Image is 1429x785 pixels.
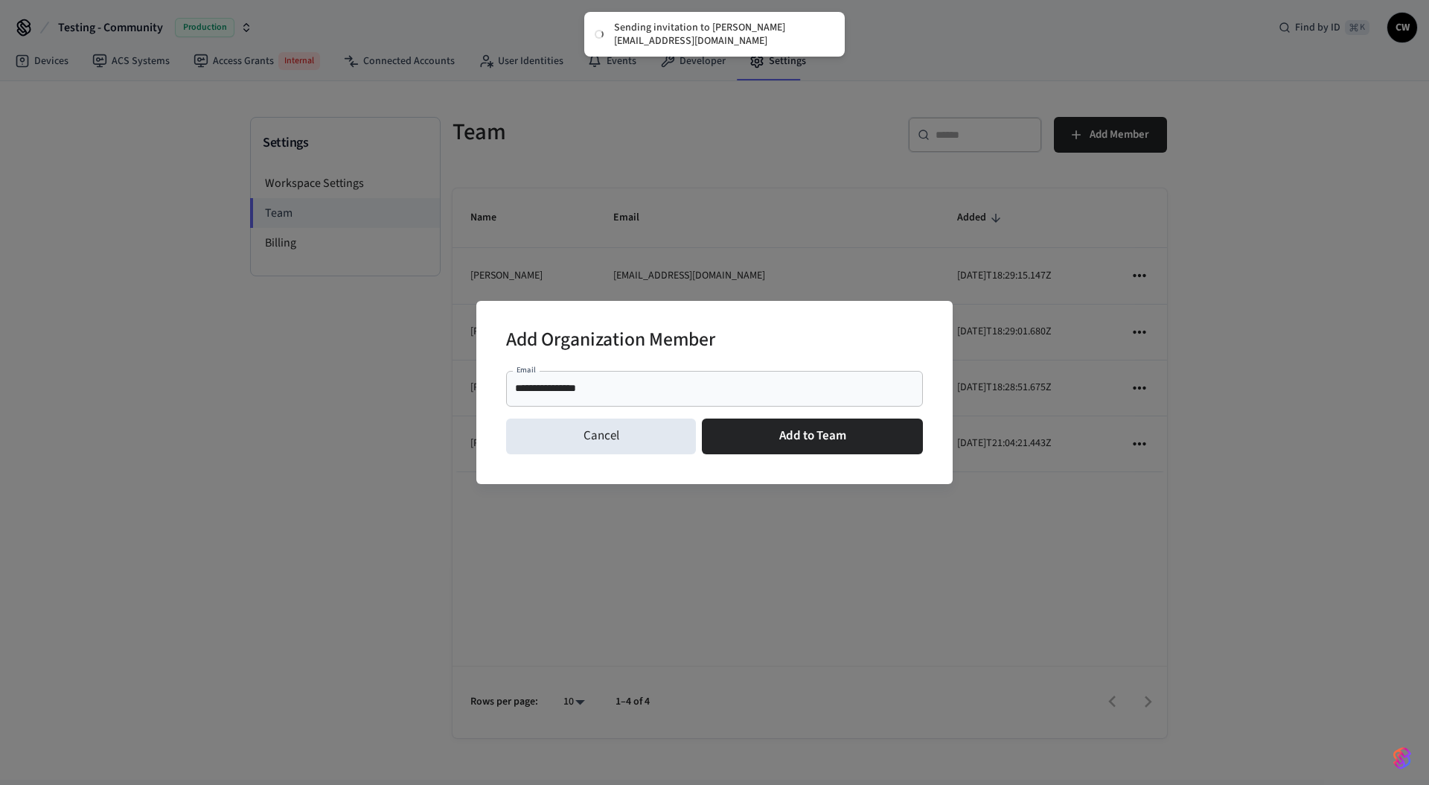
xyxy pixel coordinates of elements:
button: Add to Team [702,419,923,454]
h2: Add Organization Member [506,319,715,364]
div: Sending invitation to [PERSON_NAME][EMAIL_ADDRESS][DOMAIN_NAME] [614,21,830,48]
button: Cancel [506,419,696,454]
img: SeamLogoGradient.69752ec5.svg [1393,746,1411,770]
label: Email [517,364,536,375]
